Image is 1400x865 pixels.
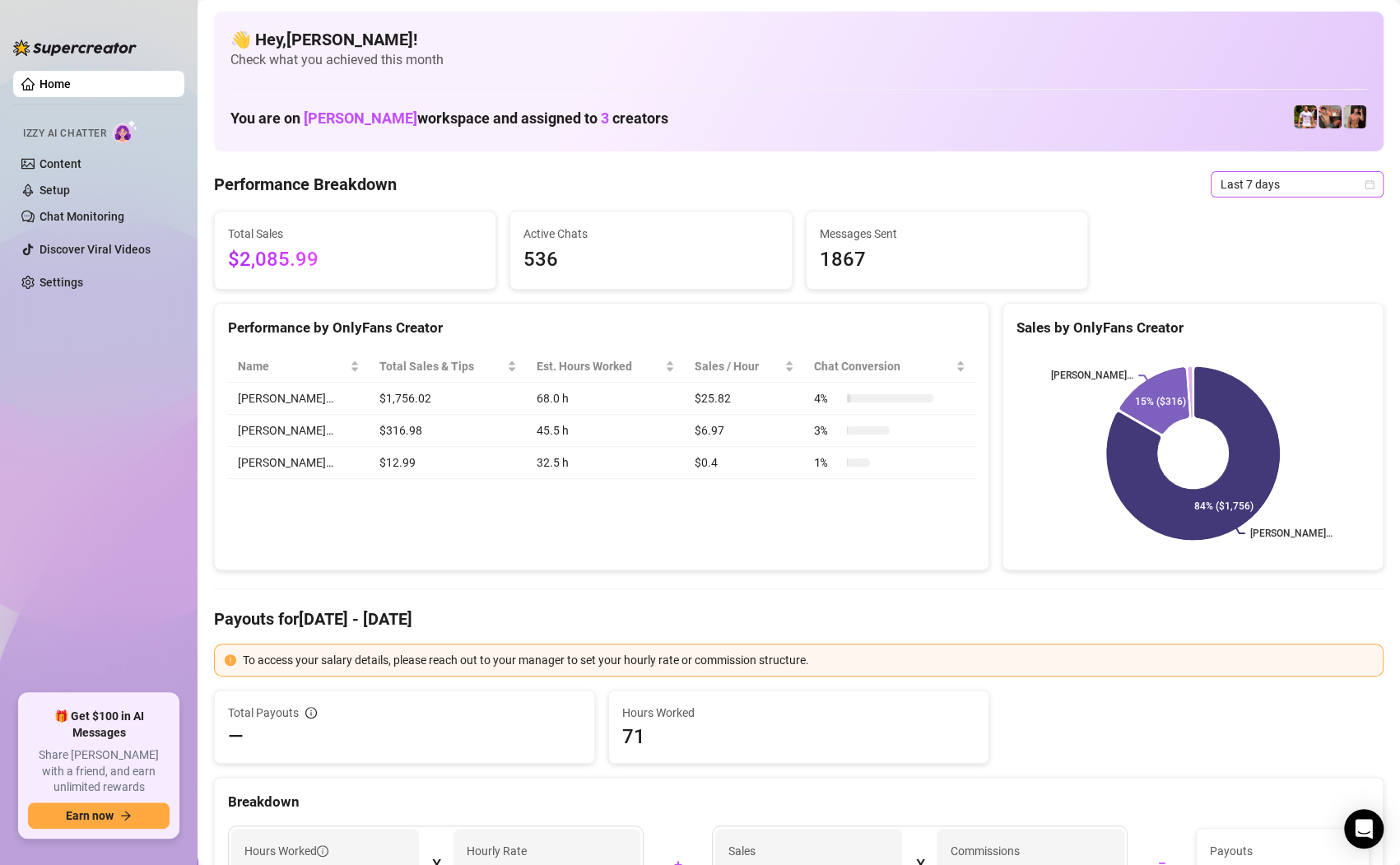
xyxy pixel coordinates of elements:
span: 3 [601,109,609,127]
span: — [228,723,244,750]
span: Name [238,357,347,375]
img: AI Chatter [113,119,138,143]
span: info-circle [305,707,317,719]
td: 68.0 h [527,383,685,415]
a: Home [40,77,71,91]
a: Content [40,157,81,170]
text: [PERSON_NAME]… [1051,370,1133,381]
a: Chat Monitoring [40,210,124,223]
span: 🎁 Get $100 in AI Messages [28,709,170,741]
a: Setup [40,184,70,197]
td: $25.82 [685,383,804,415]
span: 3 % [814,421,840,439]
td: 32.5 h [527,447,685,479]
span: $2,085.99 [228,244,482,276]
span: Total Payouts [228,704,299,722]
img: logo-BBDzfeDw.svg [13,40,137,56]
a: Discover Viral Videos [40,243,151,256]
span: Messages Sent [820,225,1074,243]
span: Sales / Hour [695,357,781,375]
span: Chat Conversion [814,357,952,375]
span: Last 7 days [1221,172,1374,197]
div: Performance by OnlyFans Creator [228,317,975,339]
td: [PERSON_NAME]… [228,447,370,479]
div: To access your salary details, please reach out to your manager to set your hourly rate or commis... [243,651,1373,669]
span: Total Sales & Tips [379,357,504,375]
span: Share [PERSON_NAME] with a friend, and earn unlimited rewards [28,747,170,796]
td: $1,756.02 [370,383,527,415]
button: Earn nowarrow-right [28,802,170,829]
span: info-circle [317,845,328,857]
span: Check what you achieved this month [230,51,1367,69]
span: [PERSON_NAME] [304,109,417,127]
span: calendar [1365,179,1374,189]
span: Hours Worked [244,842,328,860]
td: $316.98 [370,415,527,447]
span: Sales [728,842,890,860]
text: [PERSON_NAME]… [1250,528,1333,539]
span: 71 [622,723,975,750]
td: [PERSON_NAME]… [228,383,370,415]
span: Total Sales [228,225,482,243]
th: Chat Conversion [804,351,975,383]
span: Hours Worked [622,704,975,722]
h4: Performance Breakdown [214,173,397,196]
div: Open Intercom Messenger [1344,809,1384,849]
article: Commissions [950,842,1019,860]
td: $6.97 [685,415,804,447]
h4: Payouts for [DATE] - [DATE] [214,607,1384,630]
th: Name [228,351,370,383]
div: Sales by OnlyFans Creator [1016,317,1370,339]
span: 1 % [814,453,840,472]
td: $12.99 [370,447,527,479]
img: Hector [1294,105,1317,128]
td: 45.5 h [527,415,685,447]
th: Total Sales & Tips [370,351,527,383]
span: arrow-right [120,810,132,821]
a: Settings [40,276,83,289]
span: Payouts [1210,842,1356,860]
div: Breakdown [228,791,1370,813]
span: Active Chats [523,225,778,243]
td: $0.4 [685,447,804,479]
td: [PERSON_NAME]… [228,415,370,447]
h1: You are on workspace and assigned to creators [230,109,668,128]
span: Earn now [66,809,114,822]
span: Izzy AI Chatter [23,126,106,142]
img: Zach [1343,105,1366,128]
span: 536 [523,244,778,276]
span: 4 % [814,389,840,407]
h4: 👋 Hey, [PERSON_NAME] ! [230,28,1367,51]
span: exclamation-circle [225,654,236,666]
img: Osvaldo [1319,105,1342,128]
article: Hourly Rate [467,842,527,860]
span: 1867 [820,244,1074,276]
div: Est. Hours Worked [537,357,662,375]
th: Sales / Hour [685,351,804,383]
